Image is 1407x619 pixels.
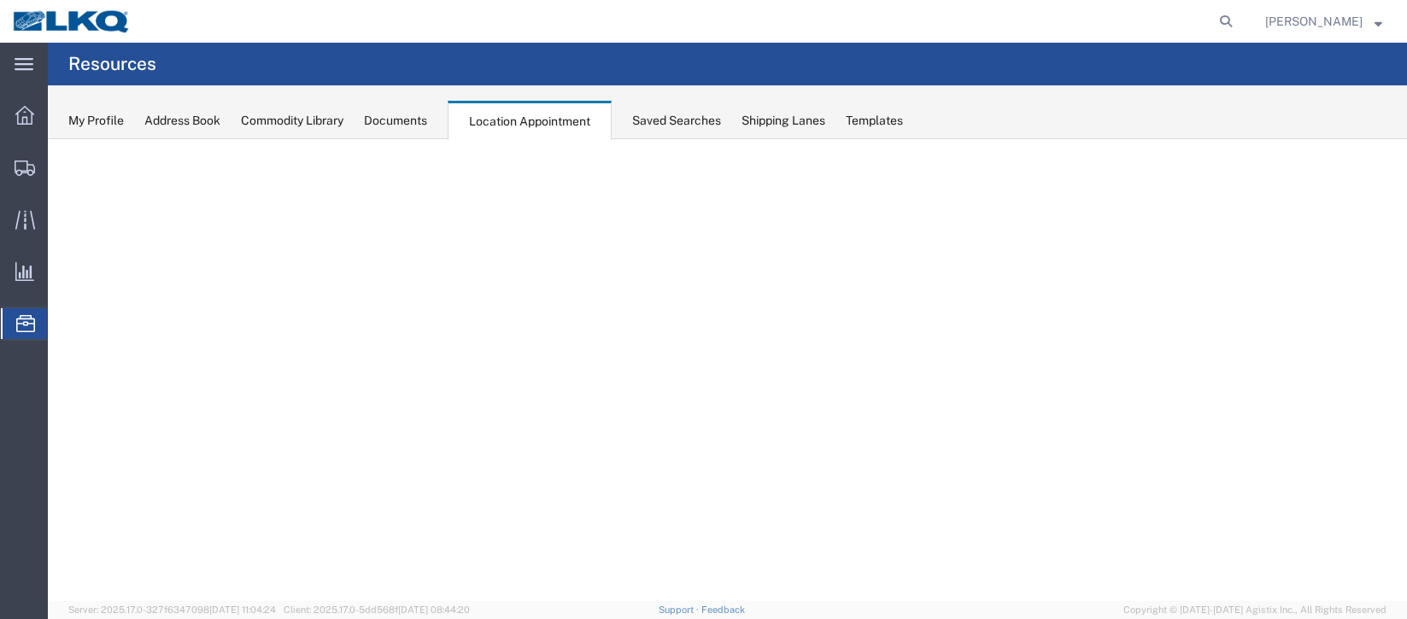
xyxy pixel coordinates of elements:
img: logo [12,9,132,34]
button: [PERSON_NAME] [1264,11,1383,32]
span: Copyright © [DATE]-[DATE] Agistix Inc., All Rights Reserved [1123,603,1386,617]
div: Shipping Lanes [742,112,825,130]
span: [DATE] 11:04:24 [209,604,276,615]
span: Server: 2025.17.0-327f6347098 [68,604,276,615]
iframe: FS Legacy Container [48,139,1407,601]
div: Location Appointment [448,101,612,140]
a: Feedback [701,604,745,615]
h4: Resources [68,43,156,85]
div: Saved Searches [632,112,721,130]
div: Documents [364,112,427,130]
div: Address Book [144,112,220,130]
div: Templates [846,112,903,130]
a: Support [659,604,701,615]
div: My Profile [68,112,124,130]
span: [DATE] 08:44:20 [398,604,470,615]
span: Christopher Sanchez [1265,12,1363,31]
span: Client: 2025.17.0-5dd568f [284,604,470,615]
div: Commodity Library [241,112,343,130]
